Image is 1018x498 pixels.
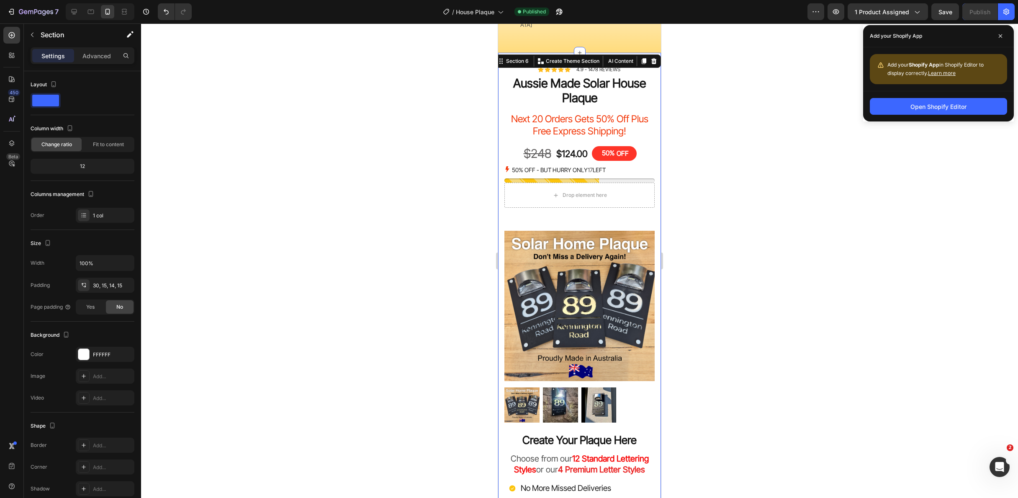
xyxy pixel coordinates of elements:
iframe: Design area [498,23,661,498]
div: Add... [93,395,132,402]
button: 7 [3,3,62,20]
strong: Shopify App [909,62,939,68]
p: Section [41,30,109,40]
div: Video [31,394,44,402]
p: 7 [55,7,59,17]
div: Layout [31,79,59,90]
div: Add... [93,485,132,493]
div: Add... [93,464,132,471]
div: Add... [93,373,132,380]
span: Save [938,8,952,15]
button: 1 product assigned [848,3,928,20]
div: Border [31,441,47,449]
button: Open Shopify Editor [870,98,1007,115]
button: Publish [962,3,997,20]
div: Columns management [31,189,96,200]
div: 30, 15, 14, 15 [93,282,132,289]
div: 1 col [93,212,132,219]
span: / [452,8,454,16]
div: FFFFFF [93,351,132,359]
div: Color [31,351,44,358]
input: Auto [76,255,134,271]
button: Learn more [928,69,956,77]
div: Column width [31,123,75,134]
p: Advanced [82,52,111,60]
p: Settings [41,52,65,60]
div: Open Shopify Editor [910,102,967,111]
div: Publish [969,8,990,16]
span: Yes [86,303,95,311]
button: Save [931,3,959,20]
div: Beta [6,153,20,160]
span: 2 [1007,444,1013,451]
iframe: Intercom live chat [990,457,1010,477]
div: Page padding [31,303,71,311]
p: Add your Shopify App [870,32,922,40]
div: Width [31,259,44,267]
div: 450 [8,89,20,96]
div: 12 [32,160,133,172]
span: 1 product assigned [855,8,909,16]
div: Undo/Redo [158,3,192,20]
span: House Plaque [456,8,494,16]
div: Padding [31,281,50,289]
div: Size [31,238,53,249]
div: Order [31,212,44,219]
span: Change ratio [41,141,72,148]
div: Corner [31,463,47,471]
div: Image [31,372,45,380]
span: Published [523,8,546,15]
div: Add... [93,442,132,449]
div: Background [31,330,71,341]
span: Fit to content [93,141,124,148]
span: Add your in Shopify Editor to display correctly. [887,62,984,76]
div: Shape [31,421,57,432]
span: No [116,303,123,311]
div: Shadow [31,485,50,493]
